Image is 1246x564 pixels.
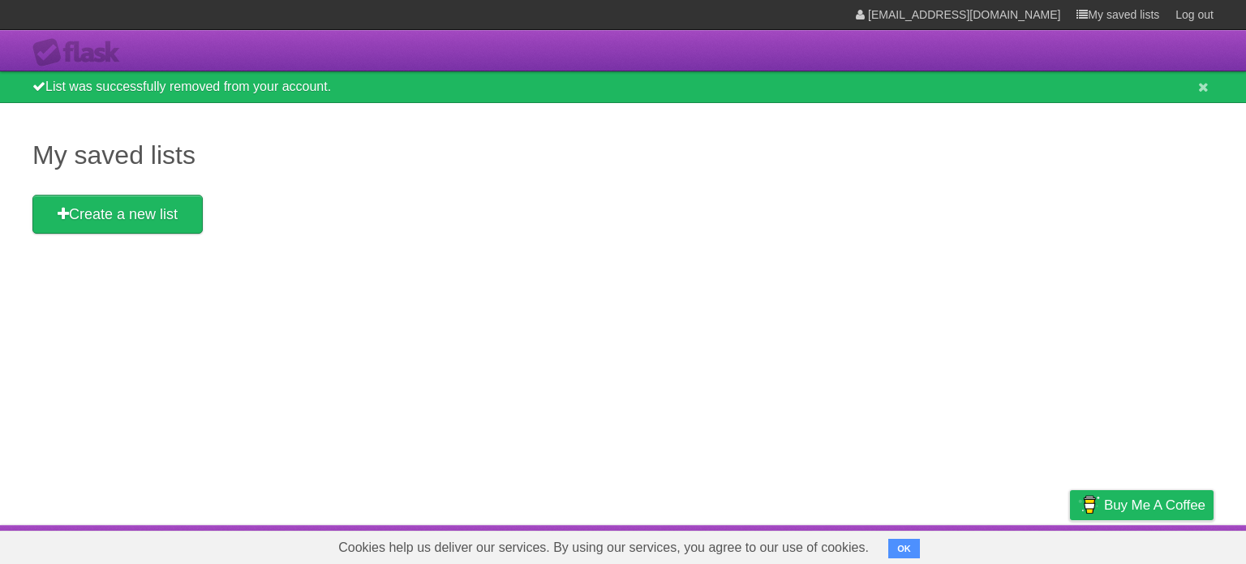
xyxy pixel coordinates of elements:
button: OK [888,539,920,558]
img: Buy me a coffee [1078,491,1100,519]
span: Cookies help us deliver our services. By using our services, you agree to our use of cookies. [322,532,885,564]
a: Terms [994,529,1029,560]
a: Buy me a coffee [1070,490,1214,520]
span: Buy me a coffee [1104,491,1205,519]
h1: My saved lists [32,136,1214,174]
a: About [854,529,888,560]
div: Flask [32,38,130,67]
a: Suggest a feature [1111,529,1214,560]
a: Privacy [1049,529,1091,560]
a: Developers [908,529,973,560]
a: Create a new list [32,195,203,234]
